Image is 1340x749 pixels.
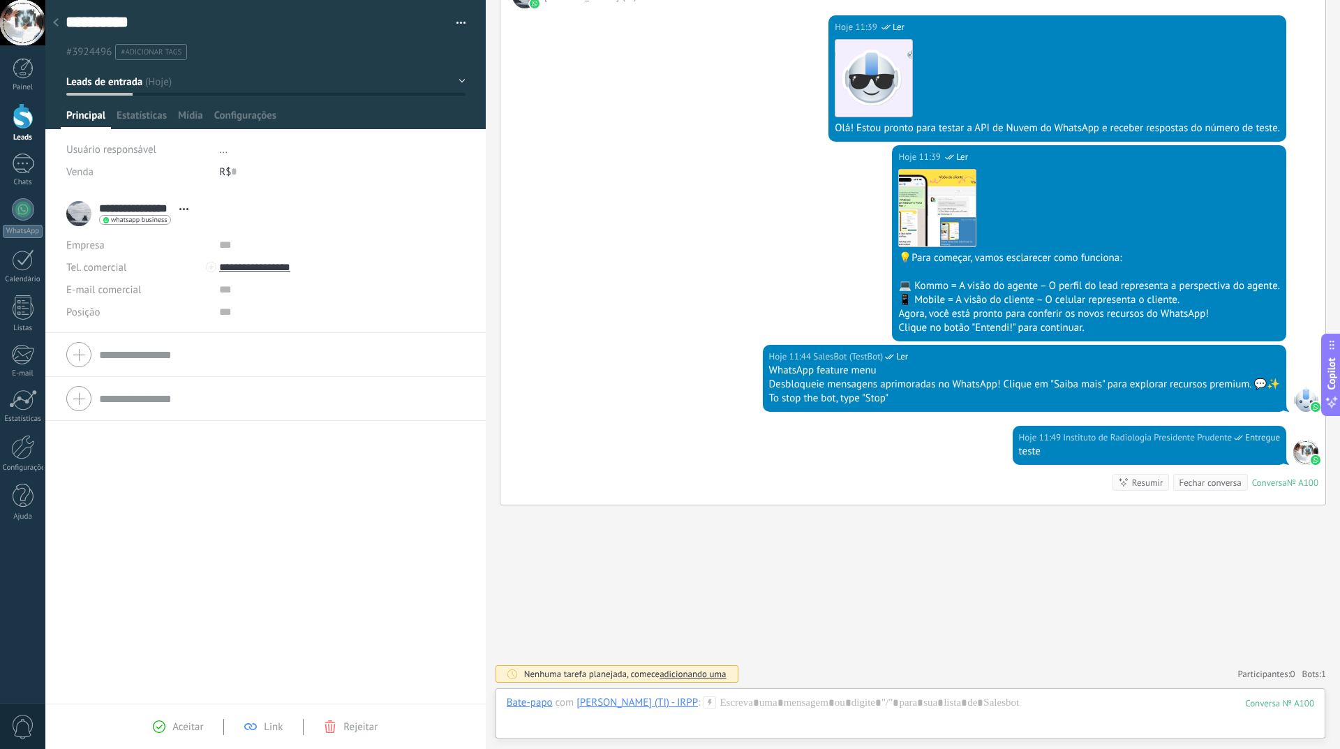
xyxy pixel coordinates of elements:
div: 💻 Kommo = A visão do agente – O perfil do lead representa a perspectiva do agente. [898,279,1280,293]
span: Copilot [1325,357,1339,390]
span: whatsapp business [111,216,167,223]
div: Painel [3,83,43,92]
span: Bots: [1302,668,1326,680]
span: Instituto de Radiologia Presidente Prudente [1293,440,1318,465]
span: Ler [893,20,904,34]
div: 100 [1245,697,1314,709]
span: Estatísticas [117,109,167,129]
div: Hoje 11:39 [898,150,943,164]
div: Nenhuma tarefa planejada, comece [524,668,727,680]
div: Conversa [1252,477,1287,489]
img: 183.png [835,40,912,117]
span: Aceitar [172,720,203,734]
div: Listas [3,324,43,333]
div: Usuário responsável [66,138,209,161]
div: Olá! Estou pronto para testar a API de Nuvem do WhatsApp e receber respostas do número de teste. [835,121,1280,135]
div: Clique no botão "Entendi!" para continuar. [898,321,1280,335]
div: Ajuda [3,512,43,521]
span: Ler [896,350,908,364]
div: Venda [66,161,209,183]
div: E-mail [3,369,43,378]
img: 223-pt.png [899,170,976,246]
div: Resumir [1132,476,1163,489]
div: Empresa [66,234,209,256]
div: Hoje 11:39 [835,20,879,34]
div: Agora, você está pronto para conferir os novos recursos do WhatsApp! [898,307,1280,321]
div: Configurações [3,464,43,473]
div: teste [1019,445,1280,459]
span: SalesBot [1293,387,1318,412]
div: Chats [3,178,43,187]
div: Leads [3,133,43,142]
span: Instituto de Radiologia Presidente Prudente (Seção de vendas) [1063,431,1232,445]
button: E-mail comercial [66,279,141,301]
span: #adicionar tags [121,47,181,57]
div: Neto (TI) - IRPP [576,696,698,709]
span: Usuário responsável [66,143,156,156]
span: SalesBot (TestBot) [813,350,883,364]
span: Configurações [214,109,276,129]
div: R$ [219,161,465,183]
div: № A100 [1287,477,1318,489]
div: To stop the bot, type "Stop" [769,392,1280,406]
div: Calendário [3,275,43,284]
span: Tel. comercial [66,261,126,274]
span: 1 [1321,668,1326,680]
div: Hoje 11:49 [1019,431,1064,445]
div: WhatsApp [3,225,43,238]
img: waba.svg [1311,455,1320,465]
span: E-mail comercial [66,283,141,297]
span: Ler [956,150,968,164]
span: Mídia [178,109,203,129]
div: Fechar conversa [1179,476,1241,489]
span: Venda [66,165,94,179]
button: Tel. comercial [66,256,126,279]
span: ... [219,143,228,156]
span: Link [264,720,283,734]
span: #3924496 [66,45,112,59]
span: Posição [66,307,100,318]
div: 💡Para começar, vamos esclarecer como funciona: [898,251,1280,265]
span: Entregue [1245,431,1280,445]
span: com [556,696,574,710]
div: Posição [66,301,209,323]
a: Participantes:0 [1237,668,1295,680]
span: Rejeitar [343,720,378,734]
div: Estatísticas [3,415,43,424]
span: : [698,696,700,710]
div: 📱 Mobile = A visão do cliente – O celular representa o cliente. [898,293,1280,307]
img: waba.svg [1311,402,1320,412]
span: 0 [1290,668,1295,680]
div: Hoje 11:44 [769,350,814,364]
div: WhatsApp feature menu [769,364,1280,378]
div: Desbloqueie mensagens aprimoradas no WhatsApp! Clique em "Saiba mais" para explorar recursos prem... [769,378,1280,392]
span: Principal [66,109,105,129]
span: adicionando uma [660,668,726,680]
